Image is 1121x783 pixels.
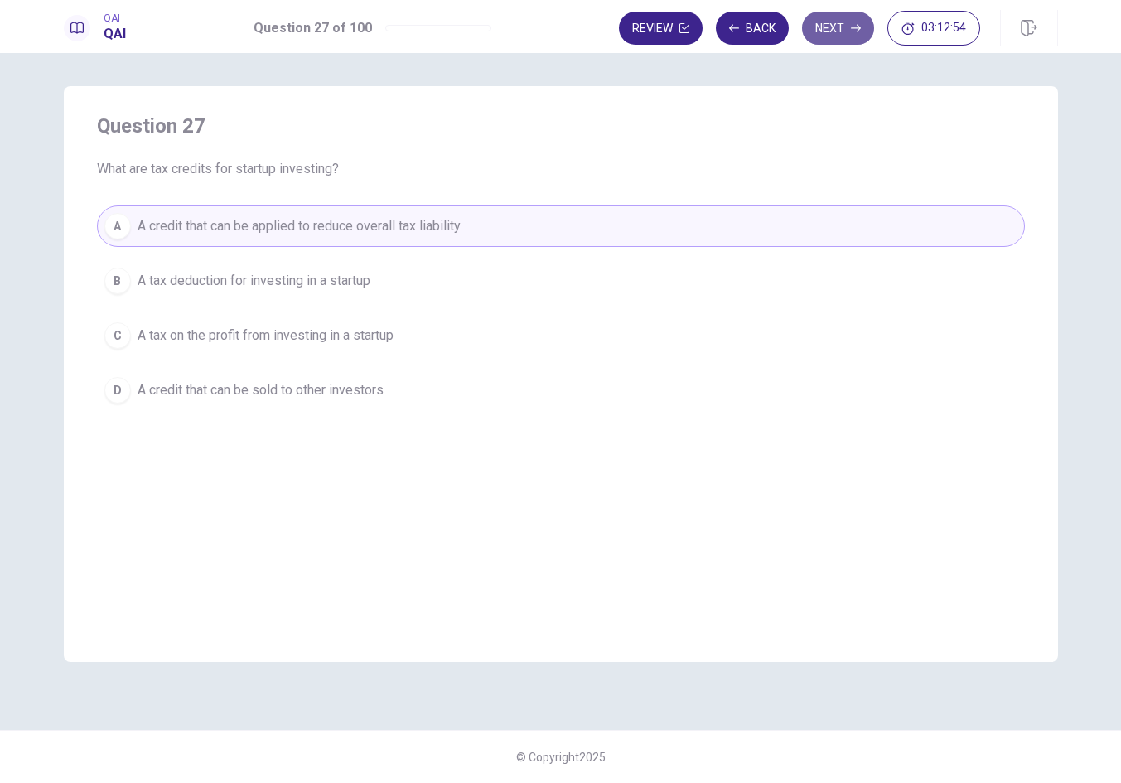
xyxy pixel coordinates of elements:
span: QAI [104,12,126,24]
span: 03:12:54 [921,22,966,35]
span: A tax on the profit from investing in a startup [138,326,394,346]
button: Next [802,12,874,45]
button: CA tax on the profit from investing in a startup [97,315,1025,356]
span: What are tax credits for startup investing? [97,159,1025,179]
div: A [104,213,131,239]
button: Back [716,12,789,45]
button: BA tax deduction for investing in a startup [97,260,1025,302]
button: Review [619,12,703,45]
div: B [104,268,131,294]
h4: Question 27 [97,113,1025,139]
div: C [104,322,131,349]
h1: QAI [104,24,126,44]
span: A tax deduction for investing in a startup [138,271,370,291]
button: 03:12:54 [887,11,980,46]
button: AA credit that can be applied to reduce overall tax liability [97,205,1025,247]
div: D [104,377,131,404]
span: A credit that can be sold to other investors [138,380,384,400]
span: A credit that can be applied to reduce overall tax liability [138,216,461,236]
h1: Question 27 of 100 [254,18,372,38]
span: © Copyright 2025 [516,751,606,764]
button: DA credit that can be sold to other investors [97,370,1025,411]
